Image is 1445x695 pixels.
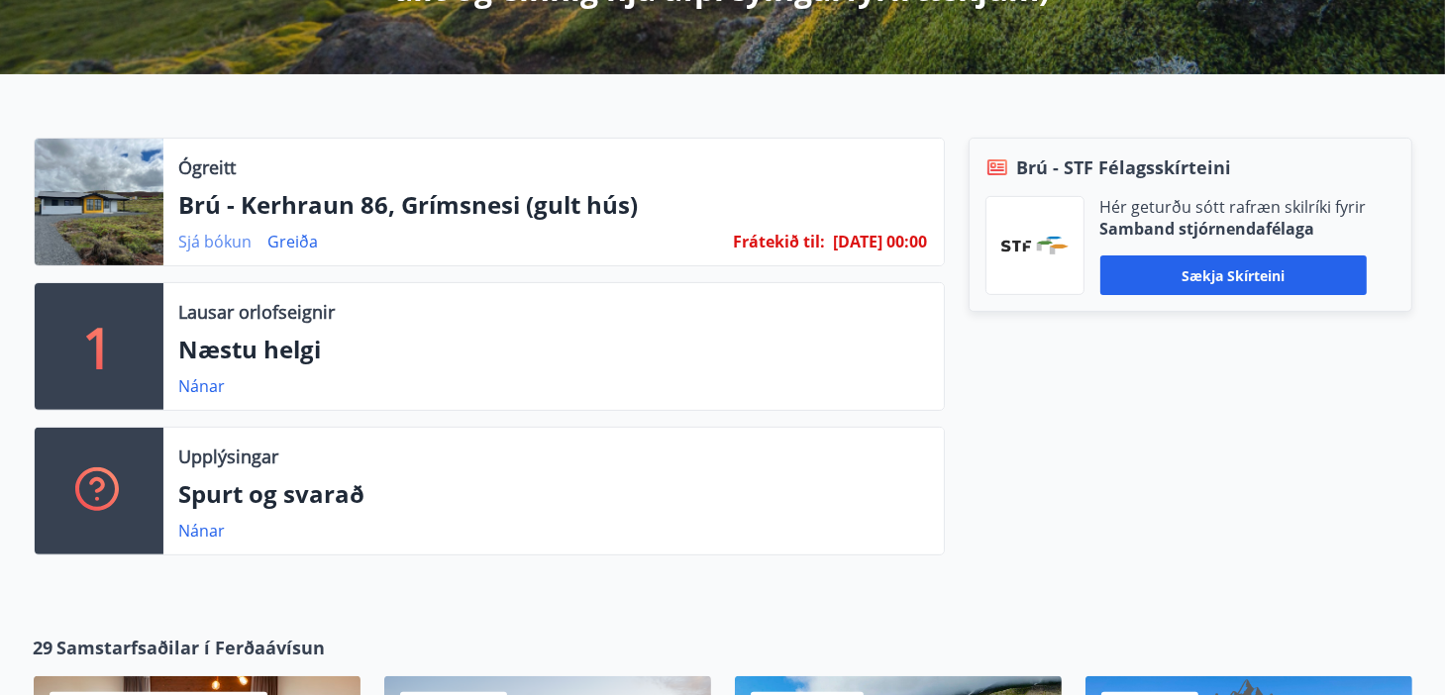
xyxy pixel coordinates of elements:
p: Samband stjórnendafélaga [1100,218,1367,240]
p: Spurt og svarað [179,477,928,511]
span: 29 [34,635,53,660]
p: Brú - Kerhraun 86, Grímsnesi (gult hús) [179,188,928,222]
button: Sækja skírteini [1100,255,1367,295]
a: Nánar [179,520,226,542]
a: Greiða [268,231,319,252]
a: Sjá bókun [179,231,253,252]
span: [DATE] 00:00 [834,231,928,252]
span: Samstarfsaðilar í Ferðaávísun [57,635,326,660]
span: Brú - STF Félagsskírteini [1017,154,1232,180]
a: Nánar [179,375,226,397]
span: Frátekið til : [734,231,826,252]
p: Næstu helgi [179,333,928,366]
p: 1 [83,309,115,384]
p: Hér geturðu sótt rafræn skilríki fyrir [1100,196,1367,218]
img: vjCaq2fThgY3EUYqSgpjEiBg6WP39ov69hlhuPVN.png [1001,237,1069,254]
p: Ógreitt [179,154,237,180]
p: Upplýsingar [179,444,279,469]
p: Lausar orlofseignir [179,299,336,325]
